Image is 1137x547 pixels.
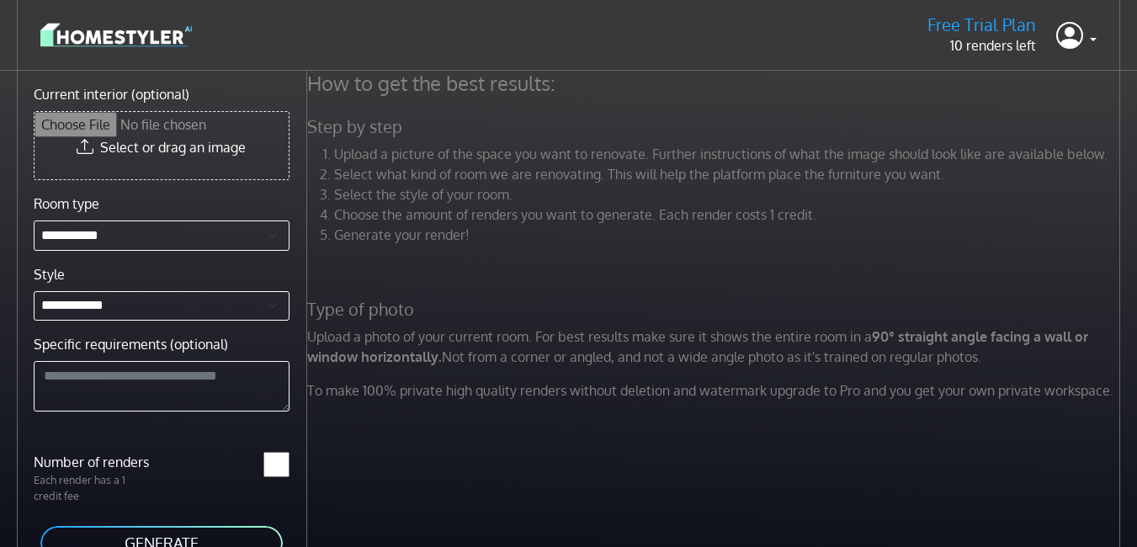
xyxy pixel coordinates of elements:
[927,35,1036,56] p: 10 renders left
[334,204,1124,225] li: Choose the amount of renders you want to generate. Each render costs 1 credit.
[34,334,228,354] label: Specific requirements (optional)
[297,299,1134,320] h5: Type of photo
[334,184,1124,204] li: Select the style of your room.
[34,84,189,104] label: Current interior (optional)
[334,164,1124,184] li: Select what kind of room we are renovating. This will help the platform place the furniture you w...
[297,71,1134,96] h4: How to get the best results:
[24,472,162,504] p: Each render has a 1 credit fee
[307,328,1088,365] strong: 90° straight angle facing a wall or window horizontally.
[297,116,1134,137] h5: Step by step
[34,194,99,214] label: Room type
[24,452,162,472] label: Number of renders
[927,14,1036,35] h5: Free Trial Plan
[34,264,65,284] label: Style
[334,144,1124,164] li: Upload a picture of the space you want to renovate. Further instructions of what the image should...
[297,327,1134,367] p: Upload a photo of your current room. For best results make sure it shows the entire room in a Not...
[40,20,192,50] img: logo-3de290ba35641baa71223ecac5eacb59cb85b4c7fdf211dc9aaecaaee71ea2f8.svg
[334,225,1124,245] li: Generate your render!
[297,380,1134,401] p: To make 100% private high quality renders without deletion and watermark upgrade to Pro and you g...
